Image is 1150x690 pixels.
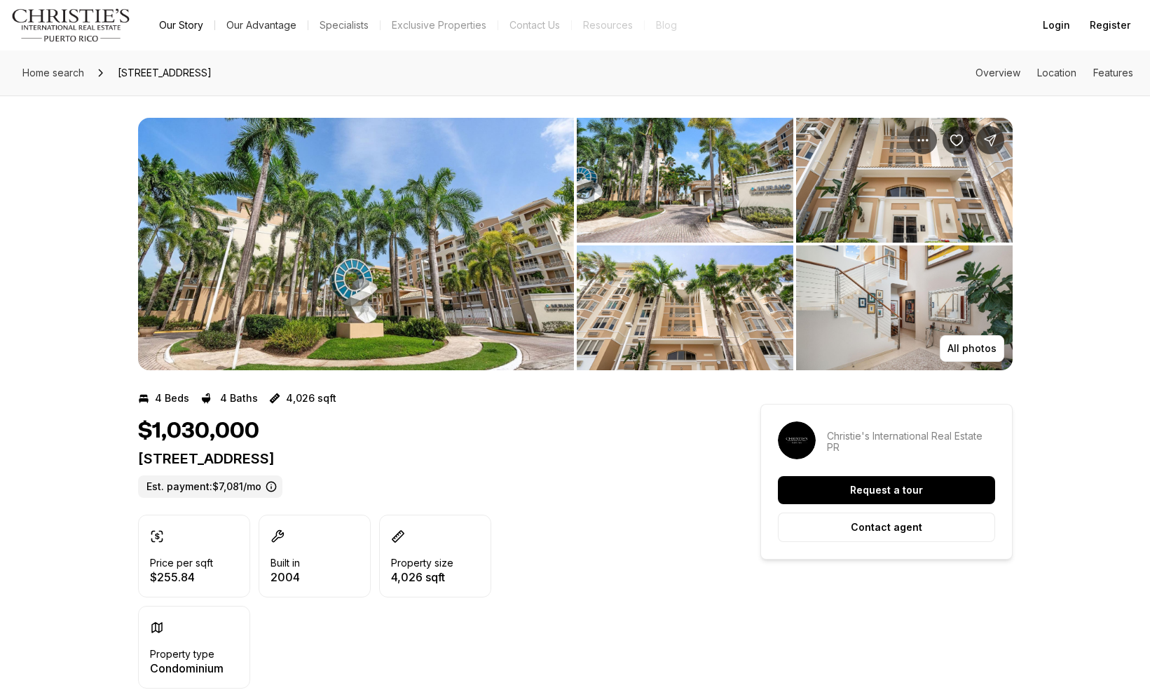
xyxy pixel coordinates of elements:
[851,522,922,533] p: Contact agent
[220,393,258,404] p: 4 Baths
[577,245,793,370] button: View image gallery
[645,15,688,35] a: Blog
[112,62,217,84] span: [STREET_ADDRESS]
[150,557,213,569] p: Price per sqft
[138,118,574,370] button: View image gallery
[827,431,995,453] p: Christie's International Real Estate PR
[308,15,380,35] a: Specialists
[1043,20,1070,31] span: Login
[150,663,224,674] p: Condominium
[498,15,571,35] button: Contact Us
[909,126,937,154] button: Property options
[150,571,213,583] p: $255.84
[1081,11,1139,39] button: Register
[577,118,1013,370] li: 2 of 13
[381,15,498,35] a: Exclusive Properties
[1034,11,1079,39] button: Login
[391,571,453,583] p: 4,026 sqft
[796,118,1013,243] button: View image gallery
[976,67,1133,79] nav: Page section menu
[943,126,971,154] button: Save Property: 1 PALMA REAL AVE. #2 A6
[138,118,1013,370] div: Listing Photos
[391,557,453,569] p: Property size
[200,387,258,410] button: 4 Baths
[150,649,214,660] p: Property type
[850,485,923,496] p: Request a tour
[138,450,710,467] p: [STREET_ADDRESS]
[947,343,997,354] p: All photos
[572,15,644,35] a: Resources
[796,245,1013,370] button: View image gallery
[138,118,574,370] li: 1 of 13
[778,476,995,504] button: Request a tour
[976,126,1004,154] button: Share Property: 1 PALMA REAL AVE. #2 A6
[271,557,300,569] p: Built in
[778,513,995,542] button: Contact agent
[577,118,793,243] button: View image gallery
[11,8,131,42] img: logo
[148,15,214,35] a: Our Story
[976,67,1020,79] a: Skip to: Overview
[17,62,90,84] a: Home search
[940,335,1004,362] button: All photos
[215,15,308,35] a: Our Advantage
[138,475,282,498] label: Est. payment: $7,081/mo
[22,67,84,79] span: Home search
[138,418,259,445] h1: $1,030,000
[1037,67,1076,79] a: Skip to: Location
[1093,67,1133,79] a: Skip to: Features
[286,393,336,404] p: 4,026 sqft
[1090,20,1130,31] span: Register
[271,571,300,583] p: 2004
[155,393,189,404] p: 4 Beds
